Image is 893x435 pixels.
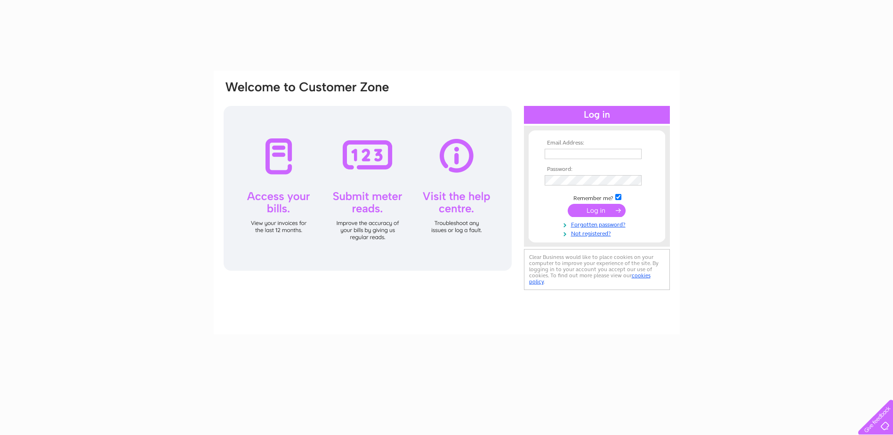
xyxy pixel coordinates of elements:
[524,249,670,290] div: Clear Business would like to place cookies on your computer to improve your experience of the sit...
[568,204,626,217] input: Submit
[542,166,652,173] th: Password:
[542,140,652,146] th: Email Address:
[542,193,652,202] td: Remember me?
[529,272,651,285] a: cookies policy
[545,219,652,228] a: Forgotten password?
[545,228,652,237] a: Not registered?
